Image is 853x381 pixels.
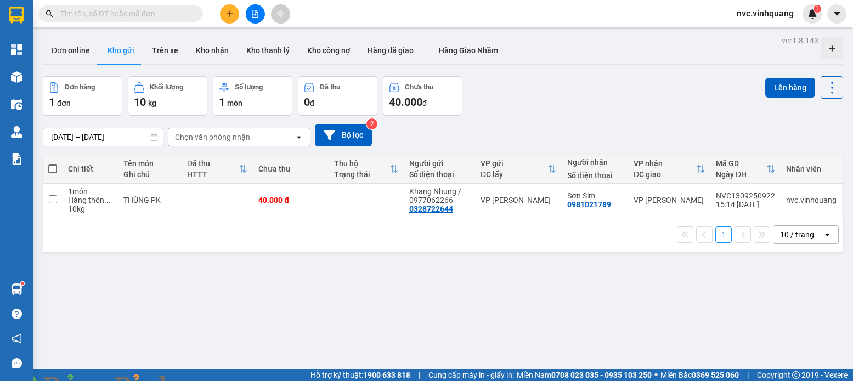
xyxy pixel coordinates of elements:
[428,369,514,381] span: Cung cấp máy in - giấy in:
[65,83,95,91] div: Đơn hàng
[11,44,22,55] img: dashboard-icon
[389,95,422,109] span: 40.000
[567,171,623,180] div: Số điện thoại
[12,358,22,368] span: message
[9,7,24,24] img: logo-vxr
[405,83,433,91] div: Chưa thu
[383,76,462,116] button: Chưa thu40.000đ
[660,369,739,381] span: Miền Bắc
[123,159,177,168] div: Tên món
[517,369,652,381] span: Miền Nam
[567,200,611,209] div: 0981021789
[786,164,837,173] div: Nhân viên
[823,230,832,239] svg: open
[409,187,470,204] div: Khang Nhung / 0977062266
[315,124,372,146] button: Bộ lọc
[567,191,623,200] div: Sơn Sim
[481,196,556,204] div: VP [PERSON_NAME]
[219,95,225,109] span: 1
[43,37,99,64] button: Đơn online
[716,159,766,168] div: Mã GD
[567,158,623,167] div: Người nhận
[832,9,842,19] span: caret-down
[792,371,800,379] span: copyright
[57,99,71,107] span: đơn
[551,371,652,379] strong: 0708 023 035 - 0935 103 250
[68,164,112,173] div: Chi tiết
[716,191,775,200] div: NVC1309250922
[49,95,55,109] span: 1
[271,4,290,24] button: aim
[634,170,696,179] div: ĐC giao
[68,204,112,213] div: 10 kg
[123,170,177,179] div: Ghi chú
[765,78,815,98] button: Lên hàng
[187,37,238,64] button: Kho nhận
[827,4,846,24] button: caret-down
[715,226,732,243] button: 1
[246,4,265,24] button: file-add
[258,196,323,204] div: 40.000 đ
[814,5,821,13] sup: 1
[419,369,420,381] span: |
[634,196,705,204] div: VP [PERSON_NAME]
[359,37,422,64] button: Hàng đã giao
[213,76,292,116] button: Số lượng1món
[716,170,766,179] div: Ngày ĐH
[99,37,143,64] button: Kho gửi
[251,10,259,18] span: file-add
[187,170,239,179] div: HTTT
[238,37,298,64] button: Kho thanh lý
[21,282,24,285] sup: 1
[220,4,239,24] button: plus
[481,159,547,168] div: VP gửi
[295,133,303,141] svg: open
[226,10,234,18] span: plus
[310,99,314,107] span: đ
[148,99,156,107] span: kg
[439,46,498,55] span: Hàng Giao Nhầm
[310,369,410,381] span: Hỗ trợ kỹ thuật:
[409,170,470,179] div: Số điện thoại
[11,126,22,138] img: warehouse-icon
[728,7,803,20] span: nvc.vinhquang
[481,170,547,179] div: ĐC lấy
[123,196,177,204] div: THÙNG PK
[821,37,843,59] div: Tạo kho hàng mới
[12,309,22,319] span: question-circle
[366,118,377,129] sup: 2
[320,83,340,91] div: Đã thu
[11,283,22,295] img: warehouse-icon
[363,371,410,379] strong: 1900 633 818
[134,95,146,109] span: 10
[628,155,710,184] th: Toggle SortBy
[43,128,163,146] input: Select a date range.
[68,187,112,196] div: 1 món
[786,196,837,204] div: nvc.vinhquang
[143,37,187,64] button: Trên xe
[298,76,377,116] button: Đã thu0đ
[334,170,389,179] div: Trạng thái
[46,10,53,18] span: search
[258,164,323,173] div: Chưa thu
[692,371,739,379] strong: 0369 525 060
[60,8,190,20] input: Tìm tên, số ĐT hoặc mã đơn
[747,369,749,381] span: |
[710,155,781,184] th: Toggle SortBy
[654,373,658,377] span: ⚪️
[104,196,111,204] span: ...
[11,99,22,110] img: warehouse-icon
[807,9,817,19] img: icon-new-feature
[334,159,389,168] div: Thu hộ
[634,159,696,168] div: VP nhận
[422,99,427,107] span: đ
[43,76,122,116] button: Đơn hàng1đơn
[227,99,242,107] span: món
[11,153,22,165] img: solution-icon
[716,200,775,209] div: 15:14 [DATE]
[815,5,819,13] span: 1
[175,132,250,143] div: Chọn văn phòng nhận
[780,229,814,240] div: 10 / trang
[187,159,239,168] div: Đã thu
[475,155,562,184] th: Toggle SortBy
